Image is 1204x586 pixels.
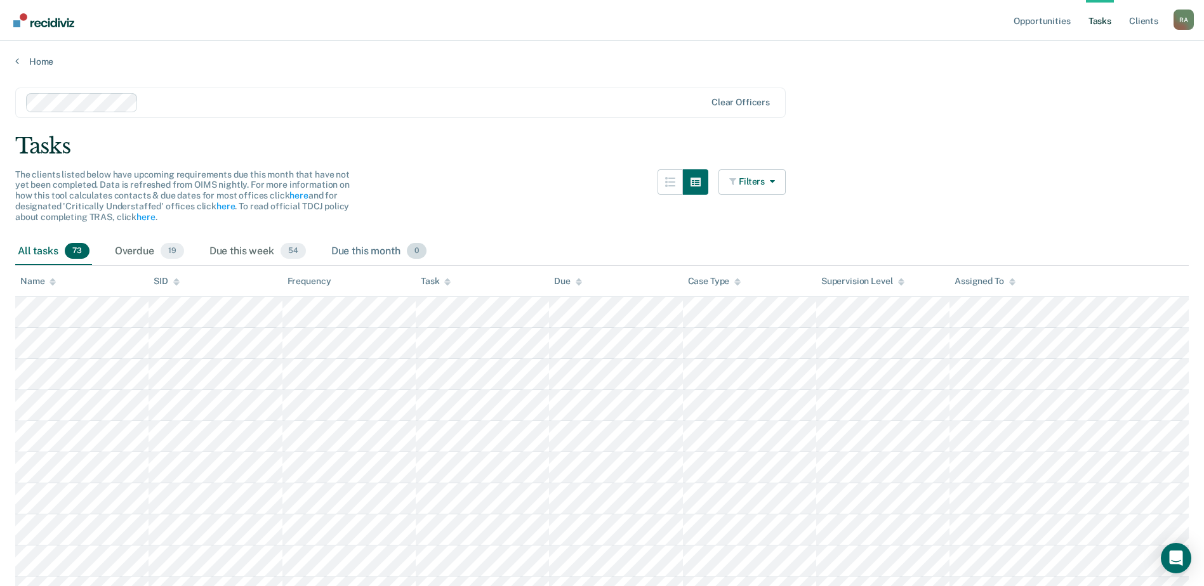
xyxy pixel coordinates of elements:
[718,169,786,195] button: Filters
[421,276,451,287] div: Task
[13,13,74,27] img: Recidiviz
[329,238,429,266] div: Due this month0
[161,243,184,259] span: 19
[281,243,306,259] span: 54
[136,212,155,222] a: here
[407,243,427,259] span: 0
[15,169,350,222] span: The clients listed below have upcoming requirements due this month that have not yet been complet...
[1174,10,1194,30] div: R A
[112,238,187,266] div: Overdue19
[955,276,1015,287] div: Assigned To
[20,276,56,287] div: Name
[688,276,741,287] div: Case Type
[1161,543,1191,573] div: Open Intercom Messenger
[154,276,180,287] div: SID
[554,276,582,287] div: Due
[289,190,308,200] a: here
[821,276,904,287] div: Supervision Level
[711,97,770,108] div: Clear officers
[216,201,235,211] a: here
[15,133,1189,159] div: Tasks
[288,276,331,287] div: Frequency
[15,56,1189,67] a: Home
[1174,10,1194,30] button: Profile dropdown button
[207,238,308,266] div: Due this week54
[65,243,89,259] span: 73
[15,238,92,266] div: All tasks73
